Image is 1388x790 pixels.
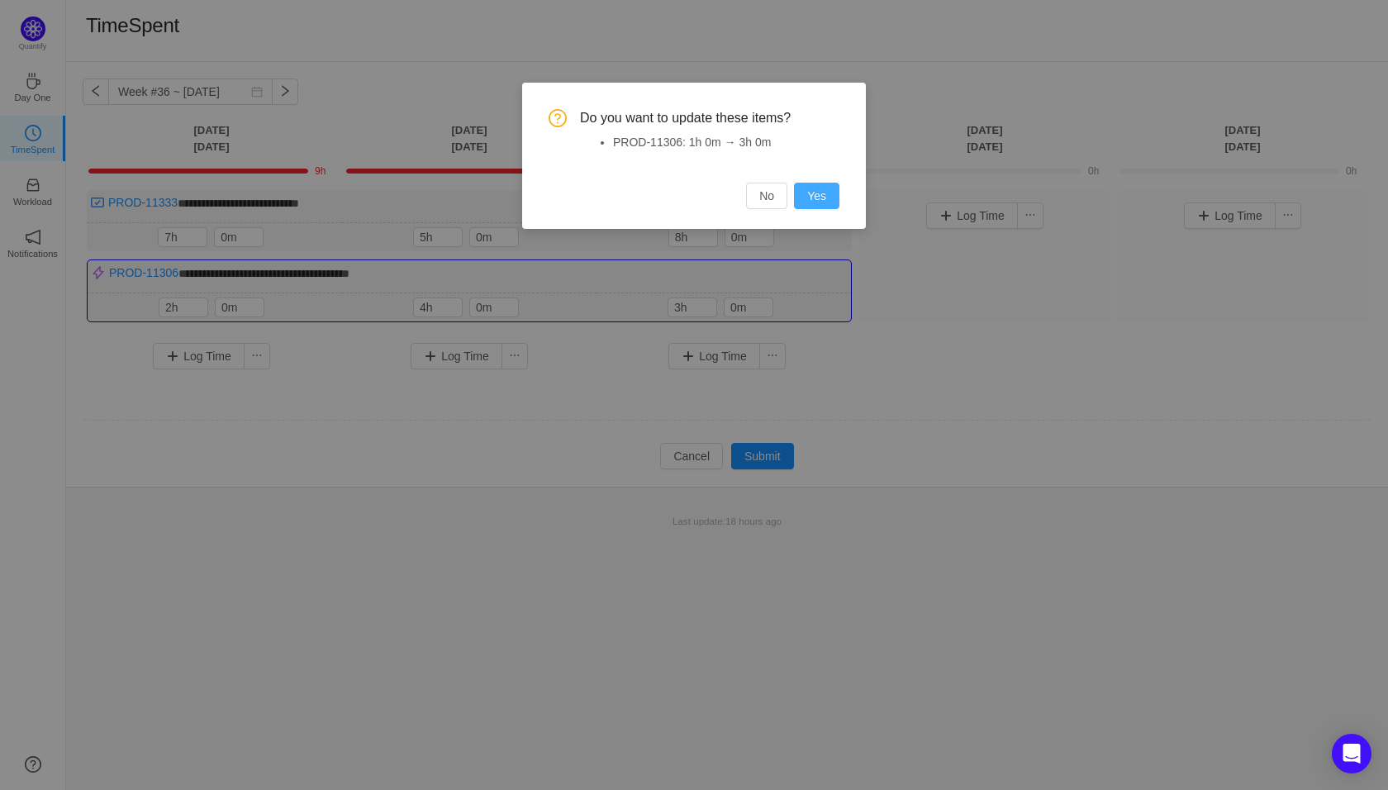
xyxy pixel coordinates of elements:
div: Open Intercom Messenger [1332,734,1371,773]
li: PROD-11306: 1h 0m → 3h 0m [613,134,839,151]
button: No [746,183,787,209]
i: icon: question-circle [549,109,567,127]
button: Yes [794,183,839,209]
span: Do you want to update these items? [580,109,839,127]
